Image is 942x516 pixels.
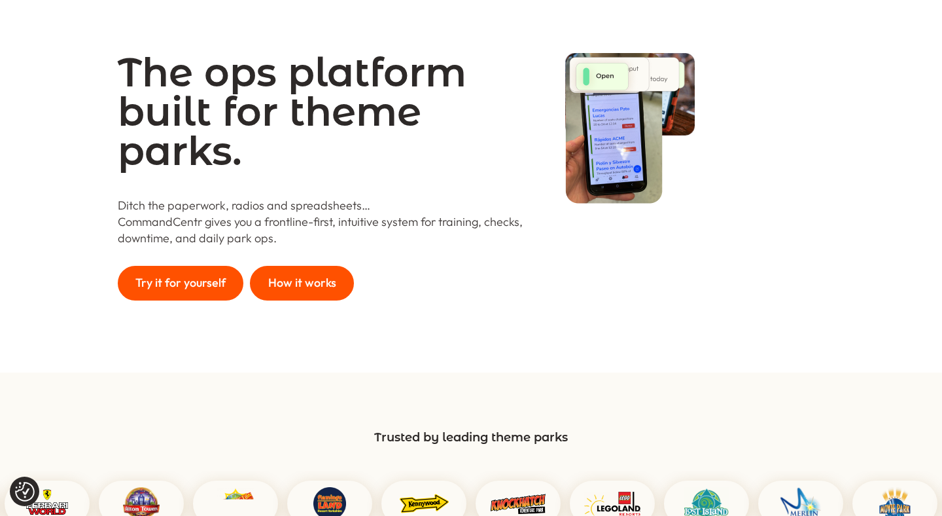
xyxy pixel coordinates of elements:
span: CommandCentr gives you a frontline-first, intuitive system for training, checks, downtime, and da... [118,214,523,246]
img: Mobile Device [565,53,663,204]
span: Ditch the paperwork, radios and spreadsheets… [118,198,370,213]
img: Revisit consent button [15,482,35,502]
button: Consent Preferences [15,482,35,502]
img: KnockHatch-Logo [490,493,546,514]
a: Try it for yourself [118,266,243,301]
span: Trusted by leading theme parks [374,430,568,445]
a: How it works [250,266,353,301]
img: Legoland_resorts_logo-1 [584,492,640,516]
span: The ops platform built for theme parks. [118,48,466,175]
